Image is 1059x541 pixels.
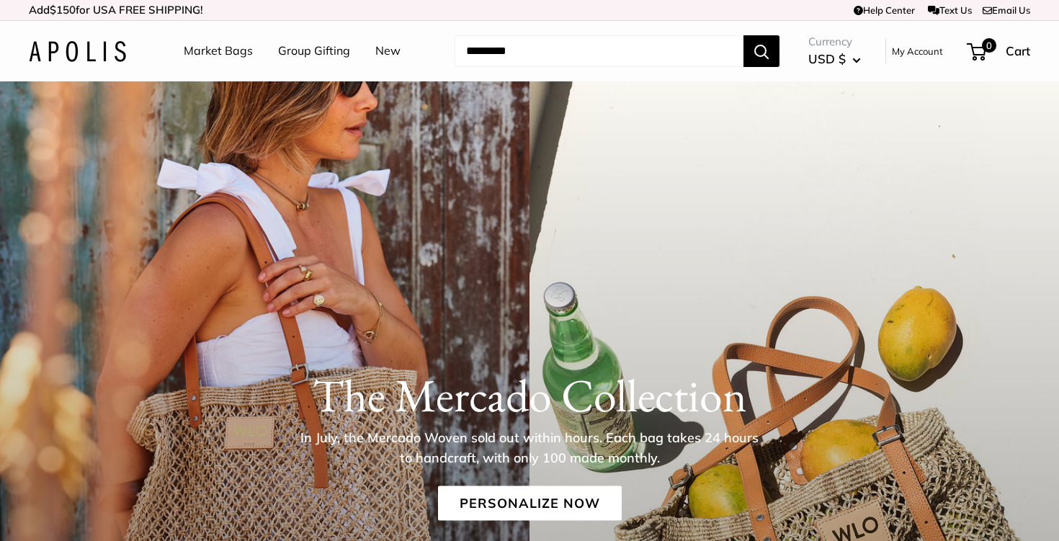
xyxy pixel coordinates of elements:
[808,51,846,66] span: USD $
[438,486,622,520] a: Personalize Now
[808,48,861,71] button: USD $
[808,32,861,52] span: Currency
[892,43,943,60] a: My Account
[29,367,1030,422] h1: The Mercado Collection
[928,4,972,16] a: Text Us
[1006,43,1030,58] span: Cart
[278,40,350,62] a: Group Gifting
[50,3,76,17] span: $150
[295,427,764,468] p: In July, the Mercado Woven sold out within hours. Each bag takes 24 hours to handcraft, with only...
[983,4,1030,16] a: Email Us
[29,41,126,62] img: Apolis
[375,40,401,62] a: New
[184,40,253,62] a: Market Bags
[968,40,1030,63] a: 0 Cart
[743,35,779,67] button: Search
[854,4,915,16] a: Help Center
[455,35,743,67] input: Search...
[982,38,996,53] span: 0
